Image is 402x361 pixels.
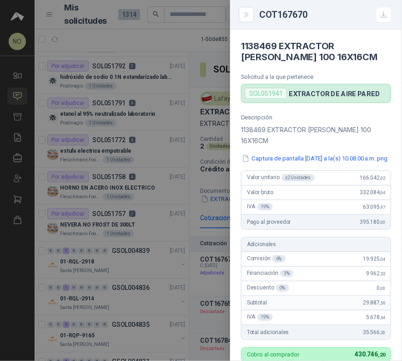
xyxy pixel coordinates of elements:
[247,270,293,277] span: Financiación
[360,175,385,181] span: 166.042
[241,73,391,80] p: Solicitud a la que pertenece
[360,219,385,225] span: 395.180
[241,325,391,340] div: Total adicionales
[363,329,385,335] span: 35.566
[247,189,273,196] span: Valor bruto
[363,204,385,210] span: 63.095
[247,174,315,181] span: Valor unitario
[360,189,385,196] span: 332.084
[380,286,385,291] span: ,00
[380,190,385,195] span: ,04
[366,270,385,277] span: 9.962
[247,284,289,292] span: Descuento
[280,270,293,277] div: 3 %
[380,315,385,320] span: ,64
[378,352,385,358] span: ,20
[281,174,315,181] div: x 2 Unidades
[241,237,391,252] div: Adicionales
[257,314,273,321] div: 19 %
[380,271,385,276] span: ,52
[377,285,385,291] span: 0
[259,7,391,22] div: COT167670
[247,255,286,263] span: Comisión
[380,330,385,335] span: ,20
[247,299,267,306] span: Subtotal
[241,124,391,146] p: 1138469 EXTRACTOR [PERSON_NAME] 100 16X16CM
[247,219,291,225] span: Pago al proveedor
[241,154,388,163] button: Captura de pantalla [DATE] a la(s) 10.08.00 a.m..png
[380,220,385,225] span: ,00
[257,203,273,211] div: 19 %
[380,300,385,305] span: ,56
[241,41,391,62] h4: 1138469 EXTRACTOR [PERSON_NAME] 100 16X16CM
[241,114,391,121] p: Descripción
[241,9,252,20] button: Close
[247,203,273,211] span: IVA
[355,351,385,358] span: 430.746
[276,284,289,292] div: 0 %
[272,255,286,263] div: 6 %
[380,257,385,262] span: ,04
[363,299,385,306] span: 29.887
[380,205,385,210] span: ,97
[247,314,273,321] span: IVA
[366,314,385,320] span: 5.678
[247,351,299,357] p: Cobro al comprador
[245,88,287,99] div: SOL051941
[363,256,385,262] span: 19.925
[289,90,380,98] p: EXTRACTOR DE AIRE PARED
[380,175,385,180] span: ,02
